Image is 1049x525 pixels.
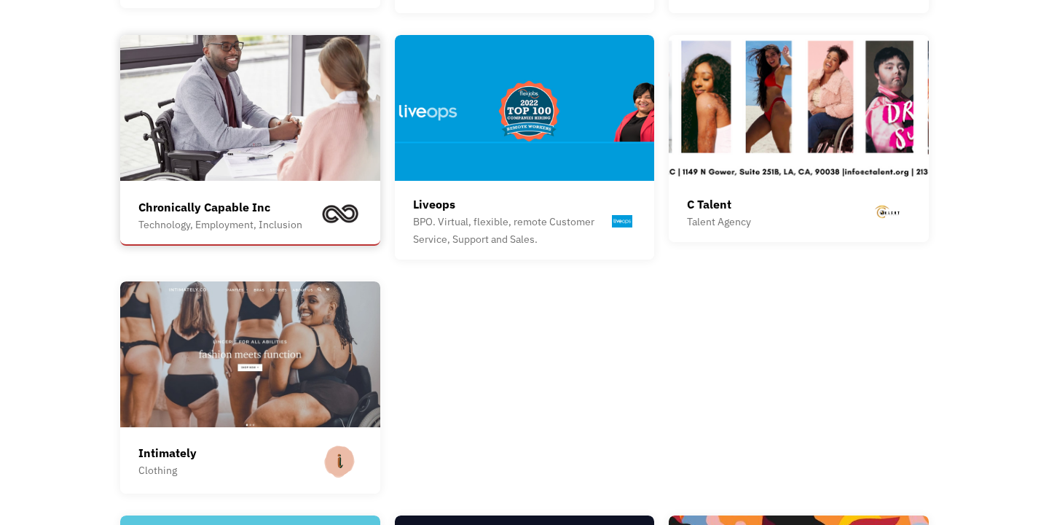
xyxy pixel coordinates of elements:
div: C Talent [687,195,751,213]
div: Liveops [413,195,609,213]
div: Talent Agency [687,213,751,230]
div: Intimately [138,444,197,462]
a: IntimatelyClothing [120,281,380,494]
div: Chronically Capable Inc [138,198,302,216]
div: Clothing [138,462,197,479]
a: C TalentTalent Agency [669,35,929,242]
a: Chronically Capable IncTechnology, Employment, Inclusion [120,35,380,246]
div: BPO. Virtual, flexible, remote Customer Service, Support and Sales. [413,213,609,248]
div: Technology, Employment, Inclusion [138,216,302,233]
a: LiveopsBPO. Virtual, flexible, remote Customer Service, Support and Sales. [395,35,655,260]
